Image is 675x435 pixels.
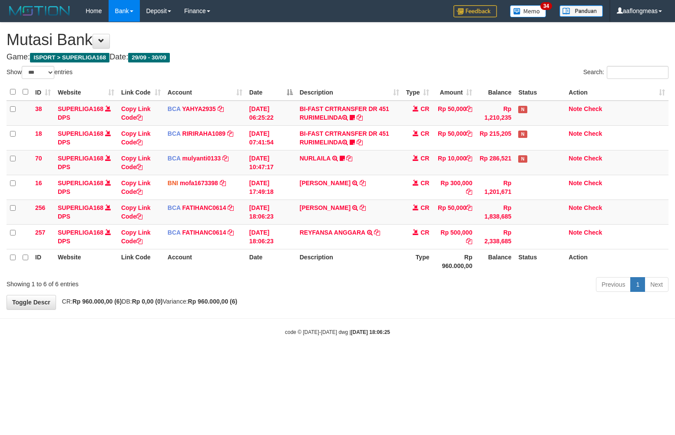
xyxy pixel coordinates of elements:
th: Type [403,249,433,274]
a: FATIHANC0614 [182,204,226,211]
span: 18 [35,130,42,137]
th: Type: activate to sort column ascending [403,84,433,101]
a: Copy FATIHANC0614 to clipboard [228,204,234,211]
span: 16 [35,180,42,186]
td: Rp 300,000 [433,175,476,200]
img: MOTION_logo.png [7,4,73,17]
a: SUPERLIGA168 [58,229,103,236]
a: Copy mofa1673398 to clipboard [220,180,226,186]
th: Rp 960.000,00 [433,249,476,274]
span: BCA [168,130,181,137]
a: FATIHANC0614 [182,229,226,236]
a: Note [569,155,582,162]
h4: Game: Date: [7,53,668,62]
a: Copy Link Code [121,229,151,245]
span: BCA [168,155,181,162]
th: Description [296,249,403,274]
span: CR [420,105,429,112]
th: Account: activate to sort column ascending [164,84,246,101]
a: SUPERLIGA168 [58,130,103,137]
span: CR: DB: Variance: [58,298,238,305]
td: DPS [54,125,118,150]
a: Next [645,277,668,292]
h1: Mutasi Bank [7,31,668,49]
th: Balance [476,84,515,101]
th: Website: activate to sort column ascending [54,84,118,101]
a: Note [569,180,582,186]
strong: Rp 960.000,00 (6) [73,298,122,305]
td: [DATE] 07:41:54 [246,125,296,150]
a: Copy Rp 500,000 to clipboard [466,238,472,245]
select: Showentries [22,66,54,79]
th: Status [515,249,565,274]
span: CR [420,180,429,186]
td: Rp 500,000 [433,224,476,249]
a: mulyanti0133 [182,155,221,162]
a: Check [584,155,602,162]
td: Rp 1,210,235 [476,101,515,126]
div: Showing 1 to 6 of 6 entries [7,276,275,288]
td: Rp 1,201,671 [476,175,515,200]
span: ISPORT > SUPERLIGA168 [30,53,109,62]
span: 256 [35,204,45,211]
td: Rp 2,338,685 [476,224,515,249]
td: DPS [54,101,118,126]
td: [DATE] 06:25:22 [246,101,296,126]
td: Rp 50,000 [433,125,476,150]
td: [DATE] 17:49:18 [246,175,296,200]
a: Check [584,130,602,137]
a: [PERSON_NAME] [300,204,351,211]
a: Copy Rp 50,000 to clipboard [466,130,472,137]
td: DPS [54,175,118,200]
span: BCA [168,229,181,236]
span: 38 [35,105,42,112]
strong: Rp 0,00 (0) [132,298,163,305]
a: Copy Rp 50,000 to clipboard [466,204,472,211]
span: BCA [168,204,181,211]
a: REYFANSA ANGGARA [300,229,365,236]
a: [PERSON_NAME] [300,180,351,186]
img: Button%20Memo.svg [510,5,546,17]
a: Copy NURLAILA to clipboard [346,155,352,162]
th: Amount: activate to sort column ascending [433,84,476,101]
a: Copy Rp 300,000 to clipboard [466,188,472,195]
a: Check [584,180,602,186]
a: SUPERLIGA168 [58,105,103,112]
td: Rp 215,205 [476,125,515,150]
a: Copy Rp 10,000 to clipboard [466,155,472,162]
span: 257 [35,229,45,236]
a: Copy AHMAD NURKHOLIS to clipboard [360,180,366,186]
a: Copy mulyanti0133 to clipboard [222,155,228,162]
strong: [DATE] 18:06:25 [351,329,390,335]
a: Note [569,130,582,137]
a: Copy Link Code [121,180,151,195]
a: Copy BI-FAST CRTRANSFER DR 451 RURIMELINDA to clipboard [357,114,363,121]
span: CR [420,229,429,236]
img: Feedback.jpg [453,5,497,17]
th: Link Code [118,249,164,274]
th: Date [246,249,296,274]
td: BI-FAST CRTRANSFER DR 451 RURIMELINDA [296,125,403,150]
th: Account [164,249,246,274]
a: Copy Rp 50,000 to clipboard [466,105,472,112]
span: Has Note [518,106,527,113]
a: Copy ERWAN IBNU YULIANT to clipboard [360,204,366,211]
td: [DATE] 18:06:23 [246,224,296,249]
a: Copy YAHYA2935 to clipboard [218,105,224,112]
td: [DATE] 18:06:23 [246,200,296,224]
a: Note [569,229,582,236]
span: 29/09 - 30/09 [128,53,170,62]
span: 34 [540,2,552,10]
a: Copy REYFANSA ANGGARA to clipboard [374,229,380,236]
td: DPS [54,224,118,249]
td: Rp 50,000 [433,101,476,126]
a: Note [569,105,582,112]
a: Check [584,229,602,236]
th: Status [515,84,565,101]
a: Previous [596,277,631,292]
a: Check [584,204,602,211]
span: BNI [168,180,178,186]
td: Rp 50,000 [433,200,476,224]
span: Has Note [518,155,527,163]
strong: Rp 960.000,00 (6) [188,298,238,305]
